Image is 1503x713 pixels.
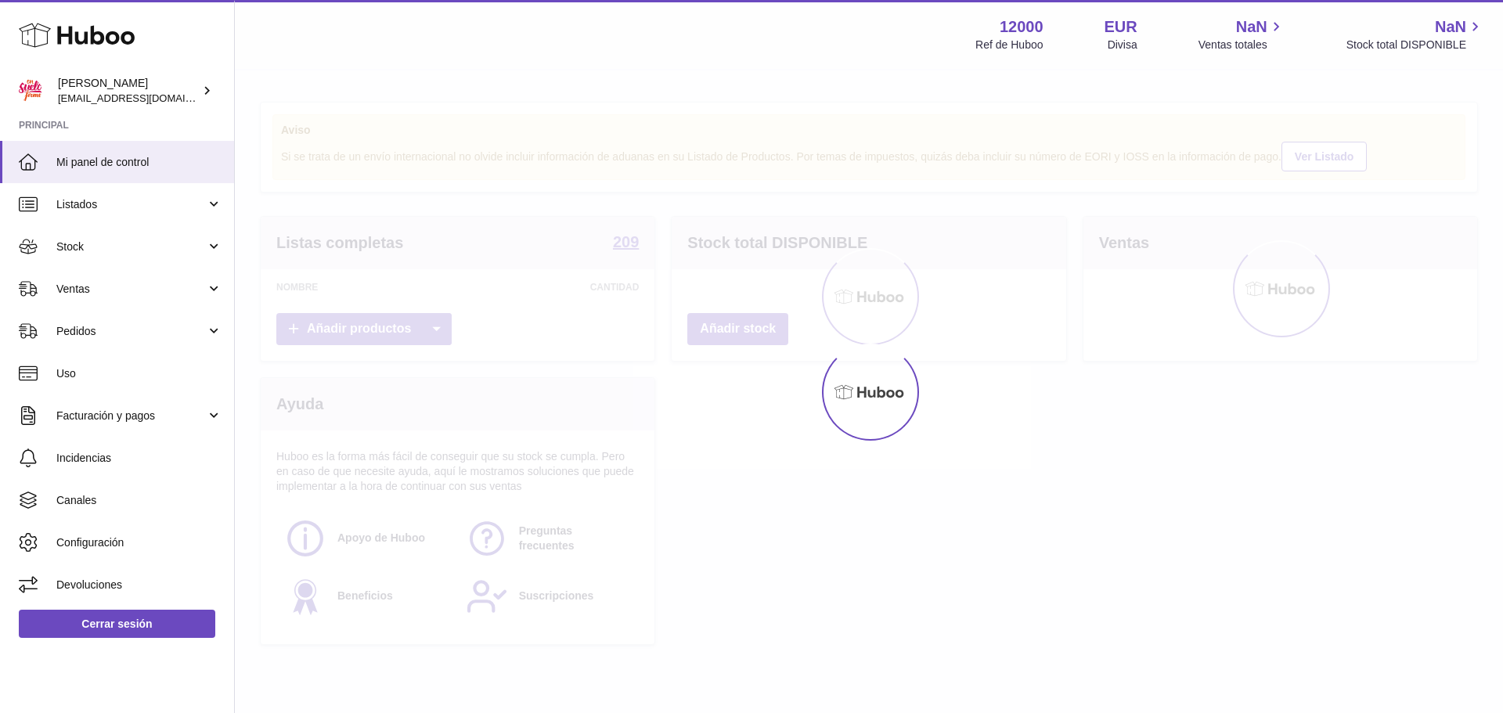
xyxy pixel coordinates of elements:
span: Stock total DISPONIBLE [1346,38,1484,52]
a: Cerrar sesión [19,610,215,638]
span: Mi panel de control [56,155,222,170]
a: NaN Stock total DISPONIBLE [1346,16,1484,52]
span: Configuración [56,535,222,550]
span: Ventas [56,282,206,297]
span: Ventas totales [1198,38,1285,52]
div: Divisa [1108,38,1137,52]
span: Devoluciones [56,578,222,592]
span: Listados [56,197,206,212]
div: [PERSON_NAME] [58,76,199,106]
a: NaN Ventas totales [1198,16,1285,52]
span: Canales [56,493,222,508]
span: Uso [56,366,222,381]
span: Pedidos [56,324,206,339]
img: internalAdmin-12000@internal.huboo.com [19,79,42,103]
div: Ref de Huboo [975,38,1043,52]
span: Facturación y pagos [56,409,206,423]
span: Stock [56,239,206,254]
span: NaN [1435,16,1466,38]
span: Incidencias [56,451,222,466]
span: [EMAIL_ADDRESS][DOMAIN_NAME] [58,92,230,104]
strong: 12000 [1000,16,1043,38]
span: NaN [1236,16,1267,38]
strong: EUR [1105,16,1137,38]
